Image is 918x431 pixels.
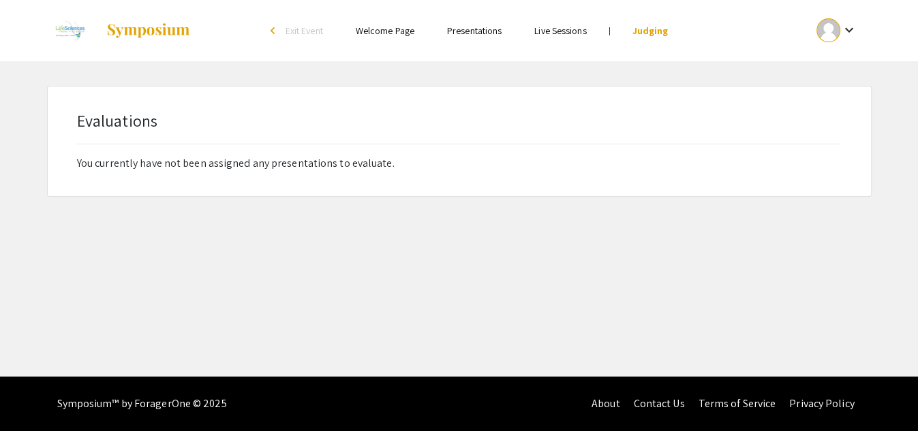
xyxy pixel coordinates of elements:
a: Judging [632,25,669,37]
a: Welcome Page [356,25,414,37]
span: Exit Event [286,25,323,37]
a: Presentations [447,25,502,37]
p: You currently have not been assigned any presentations to evaluate. [77,155,841,172]
li: | [603,25,616,37]
a: 2025 Life Sciences South Florida STEM Undergraduate Symposium [47,14,192,48]
a: Live Sessions [534,25,586,37]
div: Symposium™ by ForagerOne © 2025 [57,377,227,431]
mat-icon: Expand account dropdown [840,22,857,38]
img: Symposium by ForagerOne [106,22,191,39]
a: About [592,396,620,411]
a: Contact Us [633,396,684,411]
iframe: Chat [10,370,58,421]
div: arrow_back_ios [271,27,279,35]
a: Privacy Policy [789,396,854,411]
img: 2025 Life Sciences South Florida STEM Undergraduate Symposium [47,14,93,48]
span: Evaluations [77,110,157,131]
button: Expand account dropdown [802,15,871,46]
a: Terms of Service [698,396,776,411]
